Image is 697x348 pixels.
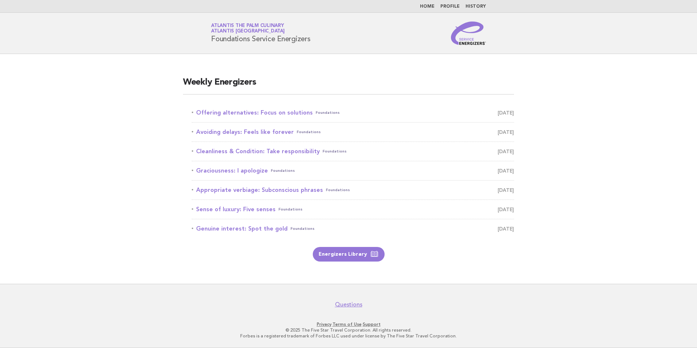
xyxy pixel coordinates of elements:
[192,224,514,234] a: Genuine interest: Spot the goldFoundations [DATE]
[211,23,285,34] a: Atlantis The Palm CulinaryAtlantis [GEOGRAPHIC_DATA]
[192,146,514,156] a: Cleanliness & Condition: Take responsibilityFoundations [DATE]
[271,166,295,176] span: Foundations
[183,77,514,94] h2: Weekly Energizers
[440,4,460,9] a: Profile
[192,108,514,118] a: Offering alternatives: Focus on solutionsFoundations [DATE]
[316,108,340,118] span: Foundations
[451,22,486,45] img: Service Energizers
[498,185,514,195] span: [DATE]
[192,204,514,214] a: Sense of luxury: Five sensesFoundations [DATE]
[323,146,347,156] span: Foundations
[125,333,572,339] p: Forbes is a registered trademark of Forbes LLC used under license by The Five Star Travel Corpora...
[192,127,514,137] a: Avoiding delays: Feels like foreverFoundations [DATE]
[317,322,331,327] a: Privacy
[498,146,514,156] span: [DATE]
[297,127,321,137] span: Foundations
[279,204,303,214] span: Foundations
[313,247,385,262] a: Energizers Library
[335,301,362,308] a: Questions
[498,127,514,137] span: [DATE]
[192,185,514,195] a: Appropriate verbiage: Subconscious phrasesFoundations [DATE]
[498,224,514,234] span: [DATE]
[420,4,435,9] a: Home
[125,321,572,327] p: · ·
[192,166,514,176] a: Graciousness: I apologizeFoundations [DATE]
[332,322,362,327] a: Terms of Use
[498,204,514,214] span: [DATE]
[291,224,315,234] span: Foundations
[211,29,285,34] span: Atlantis [GEOGRAPHIC_DATA]
[211,24,311,43] h1: Foundations Service Energizers
[363,322,381,327] a: Support
[498,108,514,118] span: [DATE]
[498,166,514,176] span: [DATE]
[125,327,572,333] p: © 2025 The Five Star Travel Corporation. All rights reserved.
[466,4,486,9] a: History
[326,185,350,195] span: Foundations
